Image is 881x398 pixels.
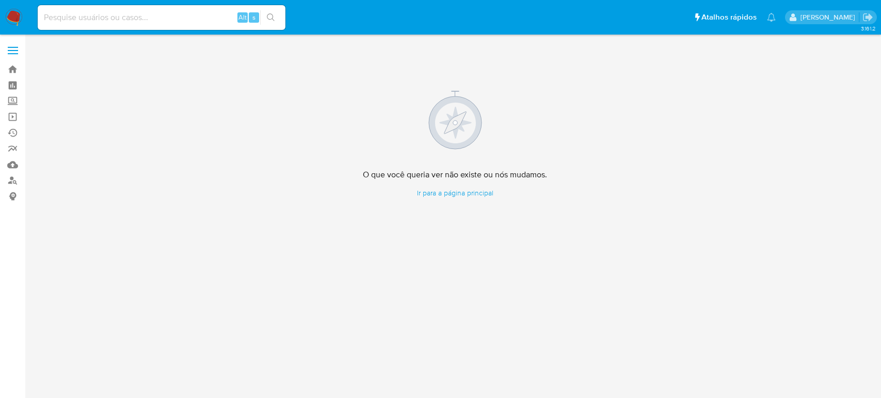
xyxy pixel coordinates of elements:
a: Notificações [767,13,776,22]
span: Alt [238,12,247,22]
p: erico.trevizan@mercadopago.com.br [800,12,859,22]
button: search-icon [260,10,281,25]
span: Atalhos rápidos [701,12,757,23]
h4: O que você queria ver não existe ou nós mudamos. [363,170,547,180]
span: s [252,12,255,22]
input: Pesquise usuários ou casos... [38,11,285,24]
a: Sair [862,12,873,23]
a: Ir para a página principal [363,188,547,198]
